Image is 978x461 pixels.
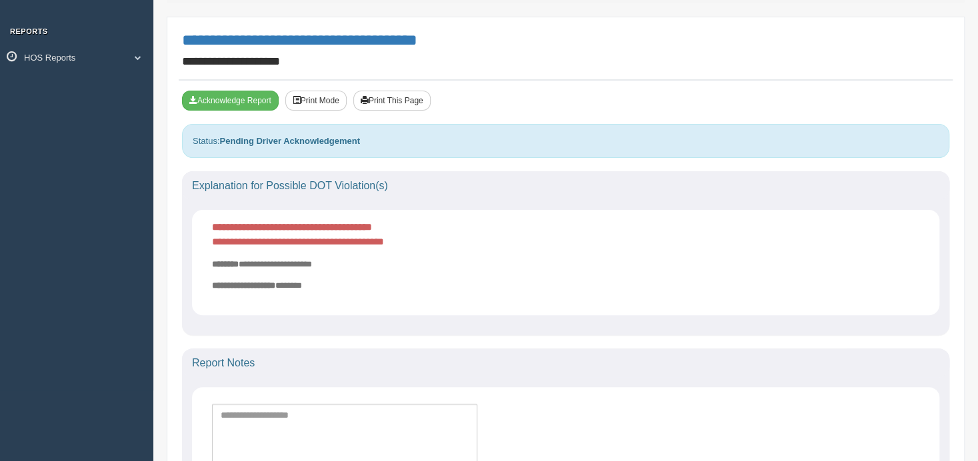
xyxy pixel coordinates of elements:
[182,124,949,158] div: Status:
[182,91,279,111] button: Acknowledge Receipt
[182,171,949,201] div: Explanation for Possible DOT Violation(s)
[285,91,347,111] button: Print Mode
[219,136,359,146] strong: Pending Driver Acknowledgement
[353,91,431,111] button: Print This Page
[182,348,949,378] div: Report Notes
